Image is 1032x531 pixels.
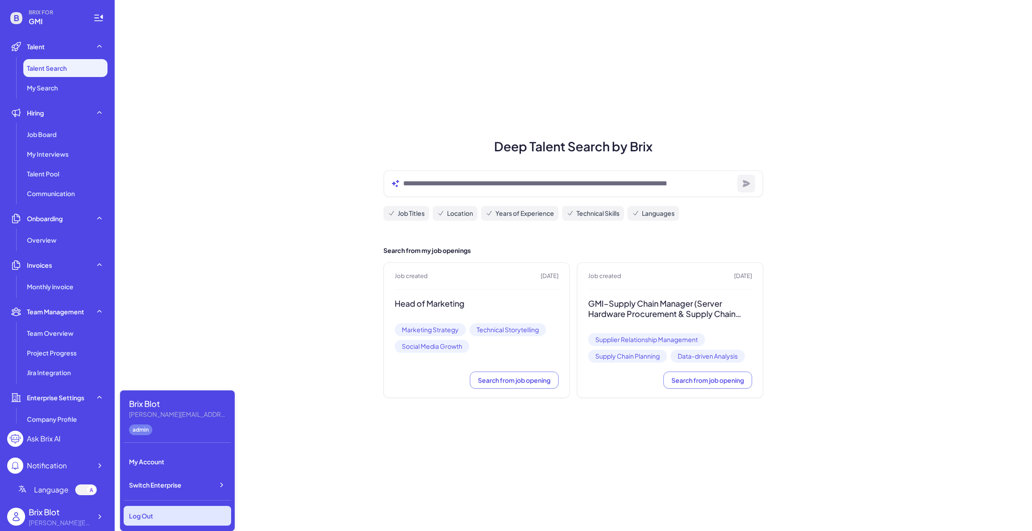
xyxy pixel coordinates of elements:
[29,518,91,527] div: blake@joinbrix.com
[588,333,705,346] span: Supplier Relationship Management
[27,393,84,402] span: Enterprise Settings
[27,460,67,471] div: Notification
[27,282,73,291] span: Monthly invoice
[373,137,774,156] h1: Deep Talent Search by Brix
[588,299,752,319] h3: GMI–Supply Chain Manager (Server Hardware Procurement & Supply Chain Optimization)
[129,398,228,410] div: Brix Blot
[395,340,469,353] span: Social Media Growth
[27,42,45,51] span: Talent
[29,9,82,16] span: BRIX FOR
[588,272,621,281] span: Job created
[663,372,752,389] button: Search from job opening
[27,433,60,444] div: Ask Brix AI
[27,83,58,92] span: My Search
[27,307,84,316] span: Team Management
[27,64,67,73] span: Talent Search
[7,508,25,526] img: user_logo.png
[27,415,77,424] span: Company Profile
[395,272,428,281] span: Job created
[447,209,473,218] span: Location
[734,272,752,281] span: [DATE]
[27,368,71,377] span: Jira Integration
[642,209,675,218] span: Languages
[29,506,91,518] div: Brix Blot
[129,480,181,489] span: Switch Enterprise
[27,329,73,338] span: Team Overview
[478,376,550,384] span: Search from job opening
[34,484,69,495] span: Language
[383,246,763,255] h2: Search from my job openings
[576,209,619,218] span: Technical Skills
[124,506,231,526] div: Log Out
[395,323,466,336] span: Marketing Strategy
[470,372,559,389] button: Search from job opening
[27,261,52,270] span: Invoices
[124,452,231,471] div: My Account
[469,323,546,336] span: Technical Storytelling
[27,130,56,139] span: Job Board
[27,108,44,117] span: Hiring
[129,410,228,419] div: blake@joinbrix.com
[395,299,559,309] h3: Head of Marketing
[671,350,745,363] span: Data-driven Analysis
[129,424,152,435] div: admin
[27,169,59,178] span: Talent Pool
[398,209,425,218] span: Job Titles
[29,16,82,27] span: GMI
[671,376,744,384] span: Search from job opening
[27,214,63,223] span: Onboarding
[27,348,77,357] span: Project Progress
[495,209,554,218] span: Years of Experience
[27,236,56,244] span: Overview
[588,350,667,363] span: Supply Chain Planning
[27,150,69,158] span: My Interviews
[27,189,75,198] span: Communication
[541,272,559,281] span: [DATE]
